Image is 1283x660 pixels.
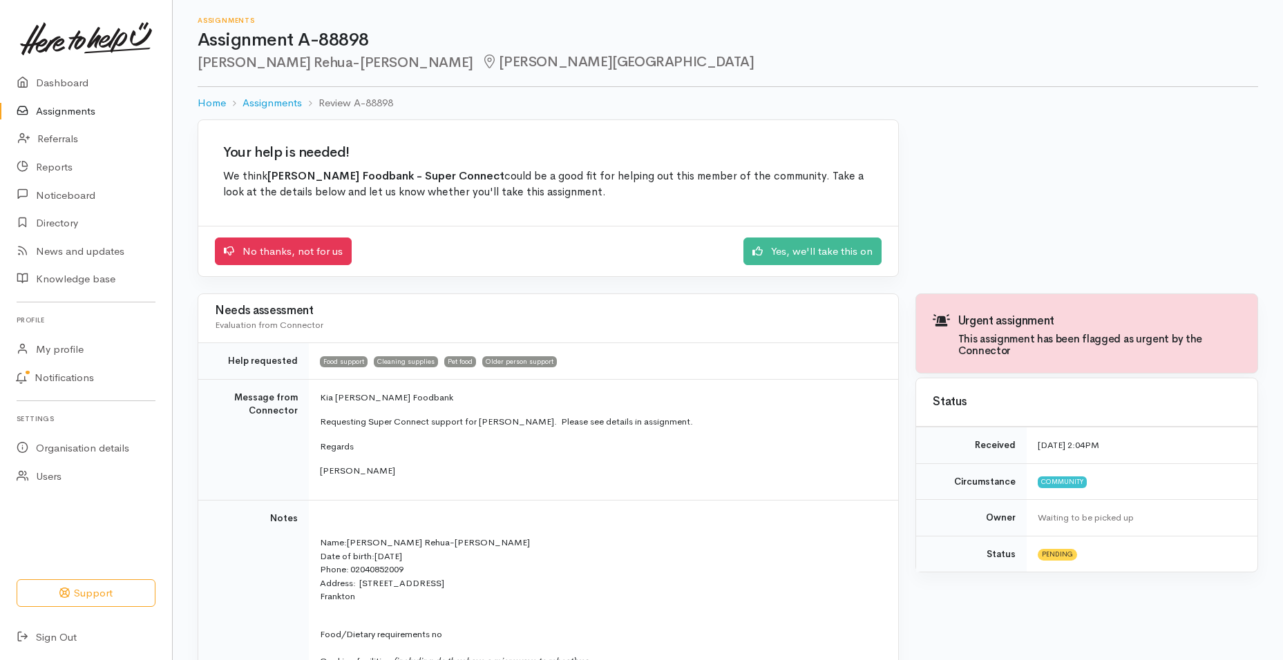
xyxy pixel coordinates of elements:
h3: Status [933,396,1241,409]
span: 02040852009 [350,563,403,575]
div: Waiting to be picked up [1038,511,1241,525]
h1: Assignment A-88898 [198,30,1258,50]
span: Food/Dietary requirements no [320,628,442,640]
b: [PERSON_NAME] Foodbank - Super Connect [267,169,504,183]
span: Cleaning supplies [374,356,438,367]
td: Owner [916,500,1027,536]
span: Address: [320,577,356,589]
span: Pet food [444,356,476,367]
a: Home [198,95,226,111]
h6: Assignments [198,17,1258,24]
td: Message from Connector [198,379,309,500]
nav: breadcrumb [198,87,1258,119]
span: [PERSON_NAME] Rehua-[PERSON_NAME] [347,536,530,548]
span: Community [1038,476,1087,487]
a: Yes, we'll take this on [743,237,882,266]
span: [DATE] [374,550,402,562]
p: [PERSON_NAME] [320,464,882,478]
h2: [PERSON_NAME] Rehua-[PERSON_NAME] [198,55,1258,70]
p: [STREET_ADDRESS] [320,576,882,590]
a: No thanks, not for us [215,237,352,266]
span: [PERSON_NAME][GEOGRAPHIC_DATA] [482,53,754,70]
p: Frankton [320,590,882,603]
td: Received [916,427,1027,464]
li: Review A-88898 [302,95,393,111]
span: Phone: [320,563,349,575]
h4: This assignment has been flagged as urgent by the Connector [958,333,1241,356]
span: Food support [320,356,368,367]
td: Circumstance [916,463,1027,500]
p: Regards [320,440,882,454]
span: Pending [1038,549,1077,560]
td: Status [916,536,1027,572]
span: Evaluation from Connector [215,319,323,331]
p: Kia [PERSON_NAME] Foodbank [320,391,882,405]
h2: Your help is needed! [223,145,873,160]
time: [DATE] 2:04PM [1038,439,1099,451]
p: Requesting Super Connect support for [PERSON_NAME]. Please see details in assignment. [320,415,882,429]
span: Name: [320,536,347,548]
a: Assignments [243,95,302,111]
span: Date of birth: [320,550,374,562]
span: Older person support [482,356,557,367]
h3: Urgent assignment [958,315,1241,328]
h6: Settings [17,409,155,428]
h6: Profile [17,311,155,329]
button: Support [17,579,155,608]
td: Help requested [198,343,309,380]
h3: Needs assessment [215,304,882,318]
p: We think could be a good fit for helping out this member of the community. Take a look at the det... [223,168,873,201]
